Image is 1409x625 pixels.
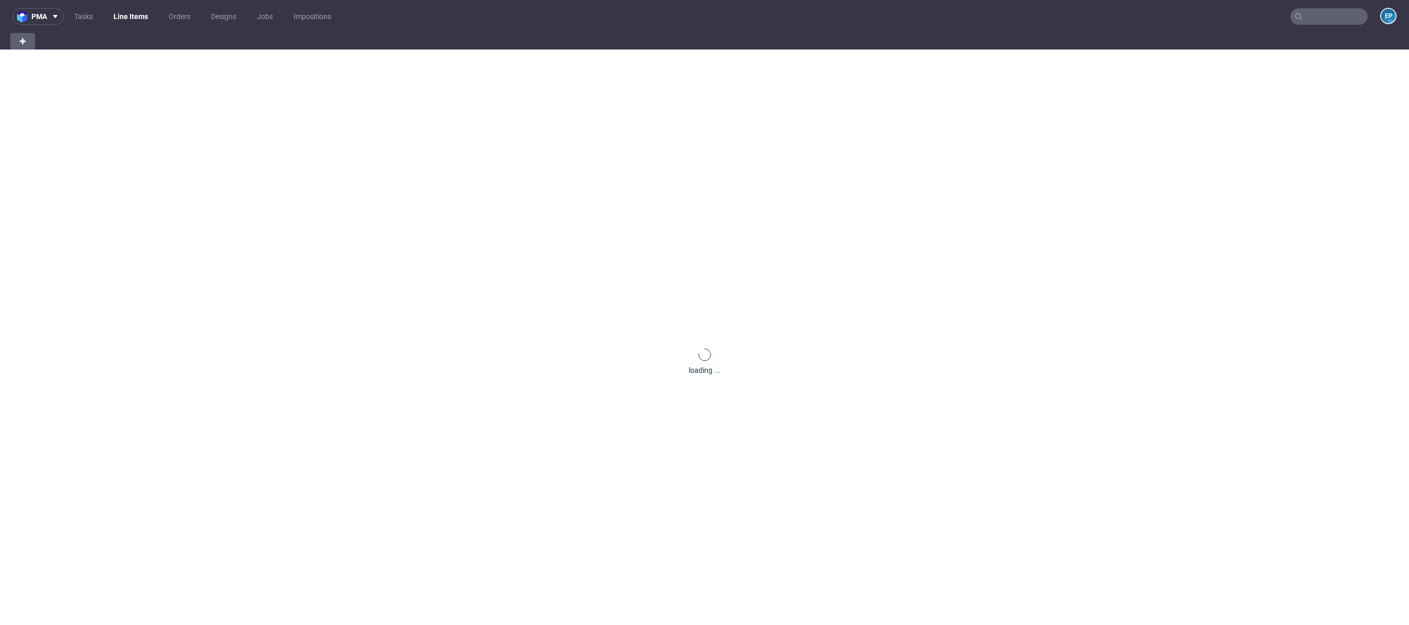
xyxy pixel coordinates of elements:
[251,8,279,25] a: Jobs
[287,8,337,25] a: Impositions
[68,8,99,25] a: Tasks
[107,8,154,25] a: Line Items
[163,8,197,25] a: Orders
[1381,9,1396,23] figcaption: EP
[689,365,720,375] div: loading ...
[205,8,242,25] a: Designs
[12,8,64,25] button: pma
[31,13,47,20] span: pma
[17,11,31,23] img: logo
